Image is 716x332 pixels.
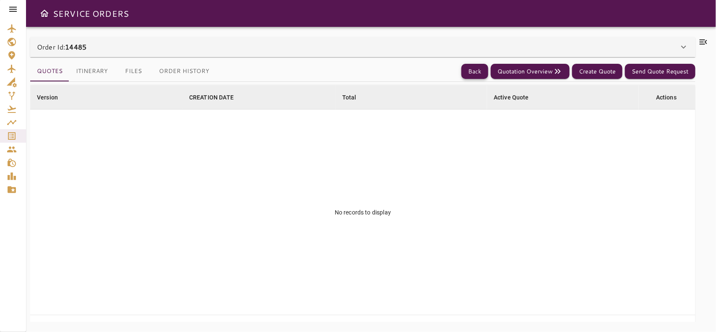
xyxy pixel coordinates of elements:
[115,61,152,81] button: Files
[30,37,695,57] div: Order Id:14485
[625,64,695,79] button: Send Quote Request
[53,7,129,20] h6: SERVICE ORDERS
[342,92,367,102] span: Total
[494,92,540,102] span: Active Quote
[30,61,216,81] div: basic tabs example
[65,42,86,52] b: 14485
[37,92,69,102] span: Version
[152,61,216,81] button: Order History
[342,92,357,102] div: Total
[69,61,115,81] button: Itinerary
[37,92,58,102] div: Version
[491,64,570,79] button: Quotation Overview
[572,64,622,79] button: Create Quote
[461,64,488,79] button: Back
[189,92,245,102] span: CREATION DATE
[36,5,53,22] button: Open drawer
[494,92,529,102] div: Active Quote
[30,110,695,315] td: No records to display
[189,92,234,102] div: CREATION DATE
[30,61,69,81] button: Quotes
[37,42,86,52] p: Order Id:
